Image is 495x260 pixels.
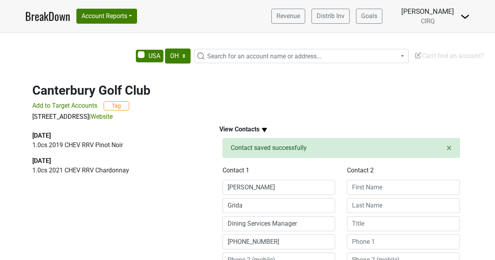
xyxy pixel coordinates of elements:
h2: Canterbury Golf Club [32,83,463,98]
label: Contact 2 [347,166,374,175]
input: Phone 1 [347,234,460,249]
a: Distrib Inv [311,9,350,24]
input: First Name [222,180,336,195]
img: arrow_down.svg [260,125,269,135]
div: Contact saved successfully [222,138,460,158]
img: Edit [414,51,422,59]
p: 1.0 cs 2021 CHEV RRV Chardonnay [32,166,201,175]
label: Contact 1 [222,166,249,175]
a: BreakDown [25,8,70,24]
a: Revenue [271,9,305,24]
a: Goals [356,9,382,24]
p: | [32,112,463,122]
span: Search for an account name or address... [207,52,321,60]
button: Account Reports [76,9,137,24]
span: × [447,142,452,153]
input: Last Name [222,198,336,213]
span: Can't find an account? [414,52,484,60]
div: [PERSON_NAME] [401,6,454,17]
button: Tag [104,101,129,110]
b: View Contacts [219,125,260,133]
span: CIRQ [421,17,435,25]
p: 1.0 cs 2019 CHEV RRV Pinot Noir [32,140,201,150]
span: Add to Target Accounts [32,102,97,109]
a: Website [91,113,113,120]
input: Title [347,216,460,231]
input: Title [222,216,336,231]
input: First Name [347,180,460,195]
img: Dropdown Menu [460,12,470,21]
input: Last Name [347,198,460,213]
input: Phone 1 [222,234,336,249]
a: [STREET_ADDRESS] [32,113,89,120]
div: [DATE] [32,131,201,140]
div: [DATE] [32,156,201,166]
